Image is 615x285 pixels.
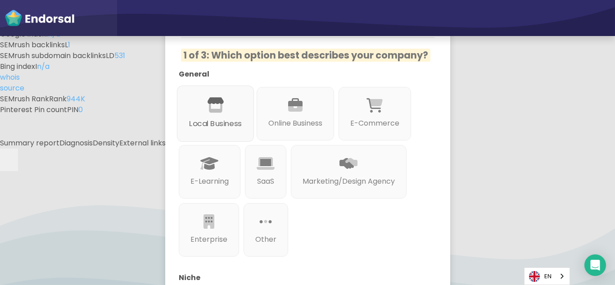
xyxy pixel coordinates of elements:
div: Open Intercom Messenger [584,254,606,276]
p: General [179,69,423,80]
p: E-Commerce [350,118,399,129]
div: Language [524,267,570,285]
p: E-Learning [190,176,229,187]
span: 1 of 3: Which option best describes your company? [181,49,430,62]
p: Other [255,234,276,245]
aside: Language selected: English [524,267,570,285]
a: EN [525,268,570,285]
p: Marketing/Design Agency [303,176,395,187]
p: Online Business [268,118,322,129]
p: Local Business [189,118,242,130]
p: Niche [179,272,423,283]
p: Enterprise [190,234,227,245]
img: endorsal-logo-white@2x.png [5,9,75,27]
p: SaaS [257,176,275,187]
